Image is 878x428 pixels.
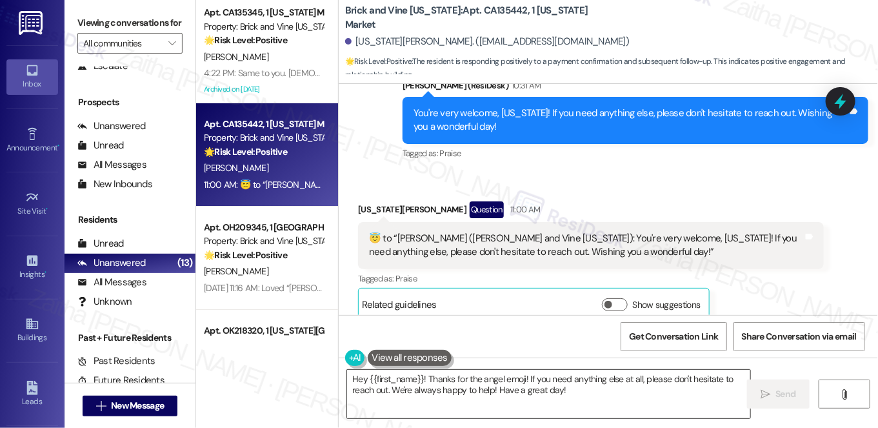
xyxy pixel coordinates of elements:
span: • [45,268,46,277]
div: ​😇​ to “ [PERSON_NAME] ([PERSON_NAME] and Vine [US_STATE]): You're very welcome, [US_STATE]! If y... [369,232,803,260]
input: All communities [83,33,162,54]
span: [PERSON_NAME] [204,51,268,63]
div: New Inbounds [77,178,152,191]
div: Question [470,201,504,218]
i:  [168,38,175,48]
span: • [46,205,48,214]
div: Archived on [DATE] [203,81,324,97]
span: Praise [440,148,461,159]
div: Property: Brick and Vine [US_STATE] [204,20,323,34]
div: Property: Brick and Vine [US_STATE] [204,234,323,248]
div: 11:00 AM [507,203,541,216]
span: Share Conversation via email [742,330,857,343]
div: Escalate [77,59,128,73]
div: You're very welcome, [US_STATE]! If you need anything else, please don't hesitate to reach out. W... [414,107,848,134]
div: Apt. OH209345, 1 [GEOGRAPHIC_DATA] [204,221,323,234]
div: All Messages [77,276,146,289]
div: Tagged as: [403,144,868,163]
span: • [57,141,59,150]
strong: 🌟 Risk Level: Positive [204,249,287,261]
div: [US_STATE][PERSON_NAME]. ([EMAIL_ADDRESS][DOMAIN_NAME]) [345,35,629,48]
div: Residents [65,213,195,227]
div: Property: Brick and Vine [US_STATE] [204,131,323,145]
a: Leads [6,377,58,412]
a: Inbox [6,59,58,94]
label: Viewing conversations for [77,13,183,33]
i:  [761,389,770,400]
div: All Messages [77,158,146,172]
span: New Message [111,399,164,413]
div: Unanswered [77,119,146,133]
img: ResiDesk Logo [19,11,45,35]
button: New Message [83,396,178,416]
a: Insights • [6,250,58,285]
div: 10:31 AM [508,79,541,92]
button: Get Conversation Link [621,322,726,351]
textarea: Hey {{first_name}}! Thanks for the angel emoji! If you need anything else at all, please don't he... [347,370,750,418]
button: Share Conversation via email [733,322,865,351]
div: Future Residents [77,374,165,387]
span: Get Conversation Link [629,330,718,343]
div: Unanswered [77,256,146,270]
div: (13) [174,253,195,273]
span: Send [776,387,796,401]
span: [PERSON_NAME] [204,265,268,277]
span: : The resident is responding positively to a payment confirmation and subsequent follow-up. This ... [345,55,878,83]
div: Apt. OK218320, 1 [US_STATE][GEOGRAPHIC_DATA] [204,324,323,338]
span: [PERSON_NAME] [204,162,268,174]
div: Unread [77,237,124,250]
label: Show suggestions [633,298,701,312]
button: Send [747,380,810,409]
strong: 🌟 Risk Level: Positive [204,146,287,158]
span: Praise [395,273,417,284]
div: Apt. CA135345, 1 [US_STATE] Market [204,6,323,19]
div: Unread [77,139,124,152]
a: Site Visit • [6,187,58,221]
div: Past + Future Residents [65,331,195,345]
div: [US_STATE][PERSON_NAME] [358,201,824,222]
strong: 🌟 Risk Level: Positive [345,56,412,66]
div: 4:22 PM: Same to you. [DEMOGRAPHIC_DATA] Bless. [204,67,399,79]
i:  [839,389,849,400]
div: Past Residents [77,354,155,368]
strong: 🌟 Risk Level: Positive [204,34,287,46]
div: Tagged as: [358,269,824,288]
div: [PERSON_NAME] (ResiDesk) [403,79,868,97]
div: Apt. CA135442, 1 [US_STATE] Market [204,117,323,131]
div: Related guidelines [362,298,437,317]
div: Unknown [77,295,132,309]
i:  [96,401,106,411]
b: Brick and Vine [US_STATE]: Apt. CA135442, 1 [US_STATE] Market [345,4,603,32]
a: Buildings [6,313,58,348]
div: Prospects [65,96,195,109]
